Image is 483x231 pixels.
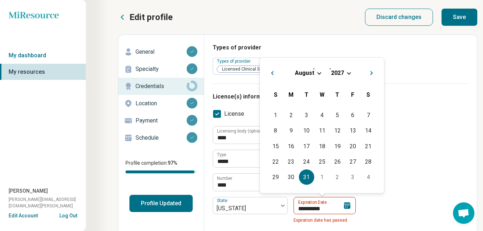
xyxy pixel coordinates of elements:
[217,66,302,73] span: Licensed Clinical Social Worker (LCSW)
[365,9,433,26] button: Discard changes
[330,123,345,138] div: Choose Thursday, August 12th, 2027
[299,107,314,123] div: Choose Tuesday, August 3rd, 2027
[268,87,283,102] div: Sunday
[284,154,299,169] div: Choose Monday, August 23rd, 2027
[314,107,330,123] div: Choose Wednesday, August 4th, 2027
[125,170,197,173] div: Profile completion
[9,212,38,220] button: Edit Account
[284,123,299,138] div: Choose Monday, August 9th, 2027
[345,87,360,102] div: Friday
[345,154,360,169] div: Choose Friday, August 27th, 2027
[330,107,345,123] div: Choose Thursday, August 5th, 2027
[268,169,283,185] div: Choose Sunday, August 29th, 2027
[217,59,252,64] label: Types of provider
[213,43,468,52] h3: Types of provider
[268,107,376,185] div: Month August, 2027
[118,112,204,129] a: Payment
[299,87,314,102] div: Tuesday
[59,212,77,218] button: Log Out
[330,139,345,154] div: Choose Thursday, August 19th, 2027
[367,66,378,78] button: Next Month
[217,153,226,157] label: Type
[213,150,362,167] input: credential.licenses.0.name
[361,154,376,169] div: Choose Saturday, August 28th, 2027
[284,107,299,123] div: Choose Monday, August 2nd, 2027
[345,107,360,123] div: Choose Friday, August 6th, 2027
[330,169,345,185] div: Choose Thursday, September 2nd, 2027
[442,9,477,26] button: Save
[314,154,330,169] div: Choose Wednesday, August 25th, 2027
[345,169,360,185] div: Choose Friday, September 3rd, 2027
[224,110,244,118] span: License
[118,61,204,78] a: Specialty
[135,82,187,91] p: Credentials
[314,87,330,102] div: Wednesday
[135,65,187,73] p: Specialty
[330,87,345,102] div: Thursday
[9,187,48,195] span: [PERSON_NAME]
[361,87,376,102] div: Saturday
[345,139,360,154] div: Choose Friday, August 20th, 2027
[314,169,330,185] div: Choose Wednesday, September 1st, 2027
[217,176,232,181] label: Number
[129,195,193,212] button: Profile Updated
[135,116,187,125] p: Payment
[118,95,204,112] a: Location
[129,11,173,23] p: Edit profile
[268,154,283,169] div: Choose Sunday, August 22nd, 2027
[118,155,204,178] div: Profile completion:
[284,87,299,102] div: Monday
[217,129,266,133] label: Licensing body (optional)
[118,129,204,146] a: Schedule
[361,123,376,138] div: Choose Saturday, August 14th, 2027
[268,139,283,154] div: Choose Sunday, August 15th, 2027
[135,99,187,108] p: Location
[118,11,173,23] button: Edit profile
[268,123,283,138] div: Choose Sunday, August 8th, 2027
[9,196,86,209] span: [PERSON_NAME][EMAIL_ADDRESS][DOMAIN_NAME][PERSON_NAME]
[453,202,474,224] div: Open chat
[135,134,187,142] p: Schedule
[284,169,299,185] div: Choose Monday, August 30th, 2027
[314,123,330,138] div: Choose Wednesday, August 11th, 2027
[299,123,314,138] div: Choose Tuesday, August 10th, 2027
[314,139,330,154] div: Choose Wednesday, August 18th, 2027
[299,139,314,154] div: Choose Tuesday, August 17th, 2027
[299,169,314,185] div: Choose Tuesday, August 31st, 2027
[168,160,177,166] span: 97 %
[294,217,356,223] span: Expiration date has passed
[330,154,345,169] div: Choose Thursday, August 26th, 2027
[266,66,378,77] h2: [DATE]
[361,107,376,123] div: Choose Saturday, August 7th, 2027
[118,78,204,95] a: Credentials
[361,169,376,185] div: Choose Saturday, September 4th, 2027
[135,48,187,56] p: General
[266,66,277,78] button: Previous Month
[213,92,468,101] h3: License(s) information
[299,154,314,169] div: Choose Tuesday, August 24th, 2027
[260,57,384,193] div: Choose Date
[295,69,314,76] span: August
[268,107,283,123] div: Choose Sunday, August 1st, 2027
[284,139,299,154] div: Choose Monday, August 16th, 2027
[345,123,360,138] div: Choose Friday, August 13th, 2027
[331,69,344,76] span: 2027
[361,139,376,154] div: Choose Saturday, August 21st, 2027
[217,198,229,203] label: State
[118,43,204,61] a: General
